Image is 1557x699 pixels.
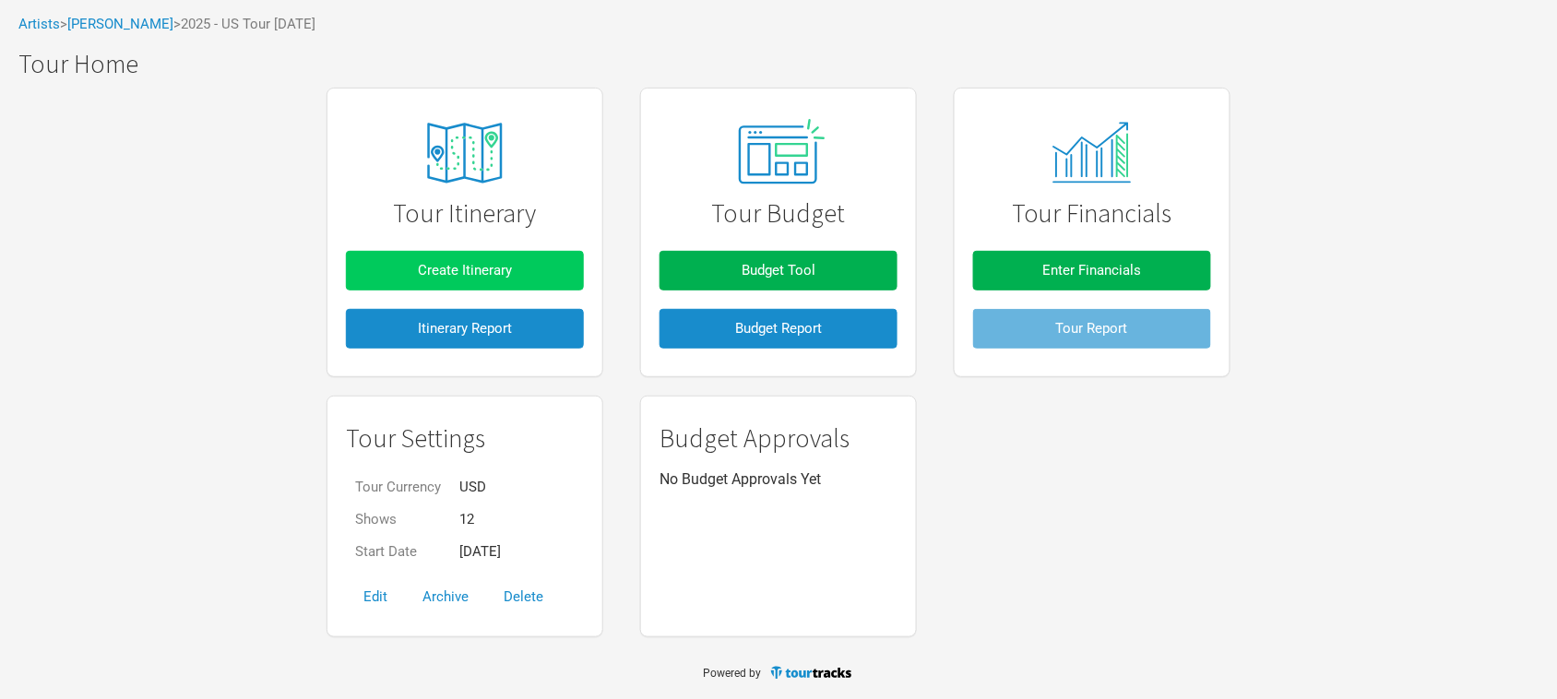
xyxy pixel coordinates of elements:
td: Tour Currency [346,471,450,504]
img: tourtracks_14_icons_monitor.svg [1042,122,1141,184]
p: No Budget Approvals Yet [660,471,897,488]
button: Edit [346,577,405,617]
span: Powered by [704,667,762,680]
button: Itinerary Report [346,309,584,349]
h1: Budget Approvals [660,424,897,453]
img: TourTracks [769,665,854,681]
button: Budget Report [660,309,897,349]
button: Archive [405,577,486,617]
h1: Tour Settings [346,424,584,453]
span: Create Itinerary [418,262,512,278]
h1: Tour Home [18,50,1557,78]
span: Tour Report [1056,320,1128,337]
a: Budget Report [660,300,897,358]
button: Create Itinerary [346,251,584,290]
h1: Tour Financials [973,199,1211,228]
a: [PERSON_NAME] [67,16,173,32]
span: > 2025 - US Tour [DATE] [173,18,315,31]
button: Delete [486,577,561,617]
td: [DATE] [450,536,510,568]
span: Budget Report [735,320,822,337]
a: Tour Report [973,300,1211,358]
img: tourtracks_icons_FA_06_icons_itinerary.svg [396,110,534,196]
a: Edit [346,588,405,605]
td: 12 [450,504,510,536]
a: Enter Financials [973,242,1211,300]
a: Budget Tool [660,242,897,300]
button: Budget Tool [660,251,897,290]
a: Create Itinerary [346,242,584,300]
td: Shows [346,504,450,536]
h1: Tour Budget [660,199,897,228]
td: Start Date [346,536,450,568]
a: Artists [18,16,60,32]
span: Enter Financials [1043,262,1142,278]
button: Tour Report [973,309,1211,349]
span: > [60,18,173,31]
span: Itinerary Report [418,320,512,337]
a: Itinerary Report [346,300,584,358]
h1: Tour Itinerary [346,199,584,228]
img: tourtracks_02_icon_presets.svg [717,114,840,192]
td: USD [450,471,510,504]
button: Enter Financials [973,251,1211,290]
span: Budget Tool [742,262,815,278]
